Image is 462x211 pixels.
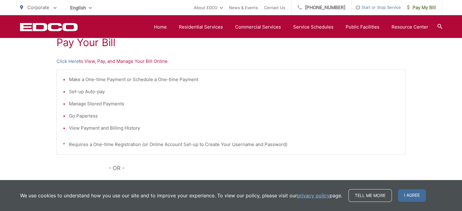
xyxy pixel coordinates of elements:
a: About EDCO [194,4,223,11]
a: Click Here [56,58,79,65]
li: View Payment and Billing History [69,124,399,132]
a: EDCD logo. Return to the homepage. [20,23,78,31]
a: Service Schedules [293,23,334,31]
a: News & Events [229,4,258,11]
span: Pay My Bill [407,4,436,11]
span: Corporate [27,5,49,10]
a: Click Here [56,179,79,186]
li: Go Paperless [69,112,399,120]
span: English [66,2,96,13]
a: Resource Center [392,23,428,31]
p: * Requires a One-time Registration (or Online Account Set-up to Create Your Username and Password) [63,141,399,148]
a: Public Facilities [346,23,379,31]
h1: Pay Your Bill [56,36,406,49]
a: Residential Services [179,23,223,31]
li: Make a One-time Payment or Schedule a One-time Payment [69,76,399,83]
a: privacy policy [297,192,330,199]
p: to View, Pay, and Manage Your Bill Online [56,58,406,65]
p: to Make a One-time Payment Only Online [56,179,406,186]
p: - OR - [109,164,406,173]
span: I agree [398,189,426,202]
a: Tell me more [348,189,392,202]
a: Contact Us [264,4,285,11]
li: Manage Stored Payments [69,100,399,107]
li: Set-up Auto-pay [69,88,399,95]
p: We use cookies to understand how you use our site and to improve your experience. To view our pol... [20,192,342,199]
a: Commercial Services [235,23,281,31]
a: Home [154,23,167,31]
